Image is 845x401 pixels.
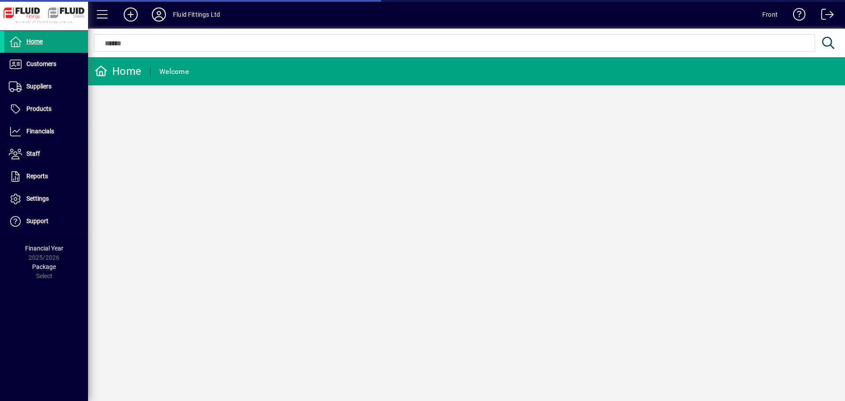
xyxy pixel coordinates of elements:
span: Settings [26,195,49,202]
a: Customers [4,53,88,75]
a: Financials [4,121,88,143]
span: Suppliers [26,83,51,90]
span: Staff [26,150,40,157]
span: Support [26,217,48,224]
a: Products [4,98,88,120]
a: Staff [4,143,88,165]
button: Add [117,7,145,22]
span: Products [26,105,51,112]
a: Settings [4,188,88,210]
span: Package [32,263,56,270]
div: Home [95,64,141,78]
a: Suppliers [4,76,88,98]
a: Logout [815,2,834,30]
span: Reports [26,173,48,180]
div: Fluid Fittings Ltd [173,7,220,22]
div: Welcome [159,65,189,79]
a: Knowledge Base [786,2,806,30]
span: Home [26,38,43,45]
a: Support [4,210,88,232]
a: Reports [4,166,88,188]
span: Customers [26,60,56,67]
span: Financials [26,128,54,135]
span: Financial Year [25,245,63,252]
button: Profile [145,7,173,22]
div: Front [762,7,778,22]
